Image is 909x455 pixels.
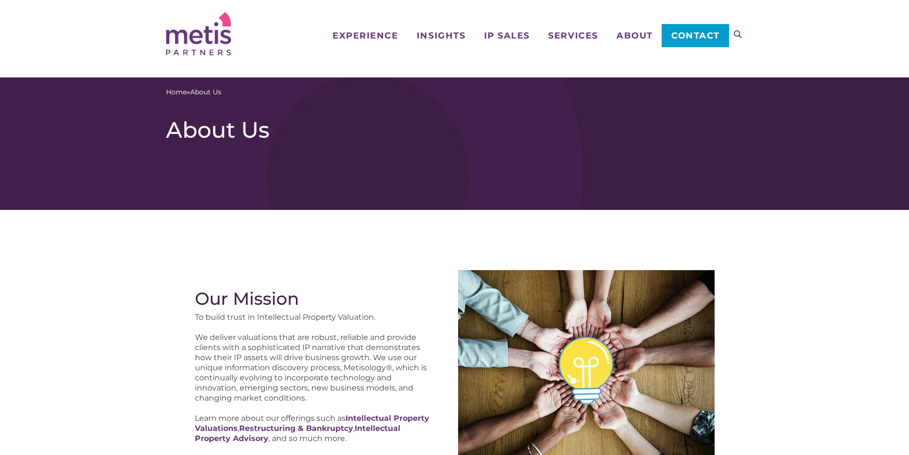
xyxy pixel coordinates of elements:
span: Insights [417,31,465,40]
span: About [616,31,653,40]
a: Contact [662,24,729,47]
img: Metis Partners [166,12,231,55]
span: Services [548,31,598,40]
a: Intellectual Property Advisory [195,424,400,443]
span: IP Sales [484,31,530,40]
a: Restructuring & Bankruptcy [239,424,353,433]
p: We deliver valuations that are robust, reliable and provide clients with a sophisticated IP narra... [195,333,435,403]
span: » [166,87,221,97]
a: Home [166,87,187,97]
span: About Us [190,87,221,97]
p: To build trust in Intellectual Property Valuation. [195,312,435,323]
span: Experience [333,31,398,40]
a: Intellectual Property Valuations [195,414,429,433]
h1: About Us [166,117,743,143]
p: Learn more about our offerings such as , , , and so much more. [195,414,435,444]
h2: Our Mission [195,288,435,309]
span: Contact [671,31,720,40]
